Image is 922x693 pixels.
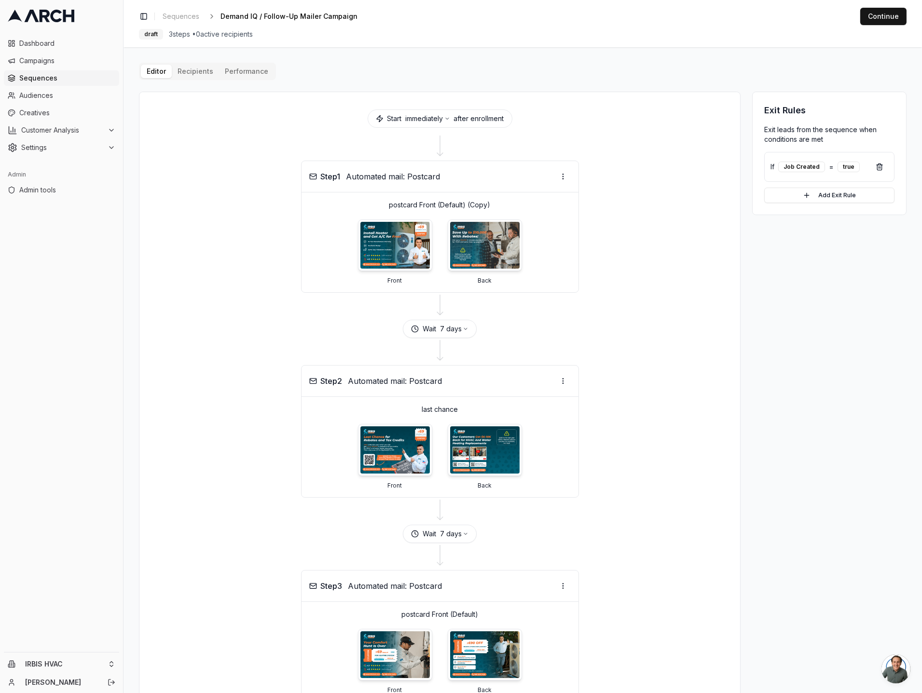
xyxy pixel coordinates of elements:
span: Automated mail: Postcard [346,171,440,182]
span: Dashboard [19,39,115,48]
a: Sequences [4,70,119,86]
p: Back [478,277,492,285]
span: Wait [423,529,436,539]
button: 7 days [440,324,468,334]
p: postcard Front (Default) [309,610,571,619]
img: last chance - Front [360,426,430,473]
div: Start after enrollment [368,109,512,128]
span: Step 2 [321,375,343,387]
button: Add Exit Rule [764,188,894,203]
div: Job Created [778,162,825,172]
button: Performance [219,65,274,78]
a: Sequences [159,10,203,23]
img: last chance - Back [450,426,520,473]
a: Campaigns [4,53,119,68]
span: Audiences [19,91,115,100]
p: Exit leads from the sequence when conditions are met [764,125,894,144]
span: IRBIS HVAC [25,660,104,668]
nav: breadcrumb [159,10,373,23]
a: [PERSON_NAME] [25,678,97,687]
div: Open chat [881,654,910,683]
span: Campaigns [19,56,115,66]
span: 3 steps • 0 active recipients [169,29,253,39]
div: true [838,162,860,172]
span: Demand IQ / Follow-Up Mailer Campaign [220,12,358,21]
span: If [771,162,774,172]
button: Customer Analysis [4,122,119,138]
button: Editor [141,65,172,78]
a: Audiences [4,88,119,103]
button: Continue [860,8,907,25]
span: Creatives [19,108,115,118]
div: Admin [4,167,119,182]
img: postcard Front (Default) - Front [360,631,430,678]
button: Recipients [172,65,219,78]
span: Sequences [19,73,115,83]
h3: Exit Rules [764,104,894,117]
span: Customer Analysis [21,125,104,135]
button: 7 days [440,529,468,539]
button: IRBIS HVAC [4,656,119,672]
button: immediately [406,114,450,123]
span: Automated mail: Postcard [348,375,442,387]
a: Admin tools [4,182,119,198]
span: Wait [423,324,436,334]
span: Automated mail: Postcard [348,580,442,592]
a: Dashboard [4,36,119,51]
span: Step 1 [321,171,341,182]
span: Sequences [163,12,199,21]
span: Settings [21,143,104,152]
p: Back [478,482,492,489]
p: last chance [309,405,571,414]
a: Creatives [4,105,119,121]
span: Admin tools [19,185,115,195]
img: postcard Front (Default) (Copy) - Back [450,222,520,269]
img: postcard Front (Default) - Back [450,631,520,678]
p: Front [388,482,402,489]
span: Step 3 [321,580,343,592]
span: = [829,162,834,172]
p: Front [388,277,402,285]
img: postcard Front (Default) (Copy) - Front [360,222,430,269]
p: postcard Front (Default) (Copy) [309,200,571,210]
button: Settings [4,140,119,155]
div: draft [139,29,163,40]
button: Log out [105,676,118,689]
